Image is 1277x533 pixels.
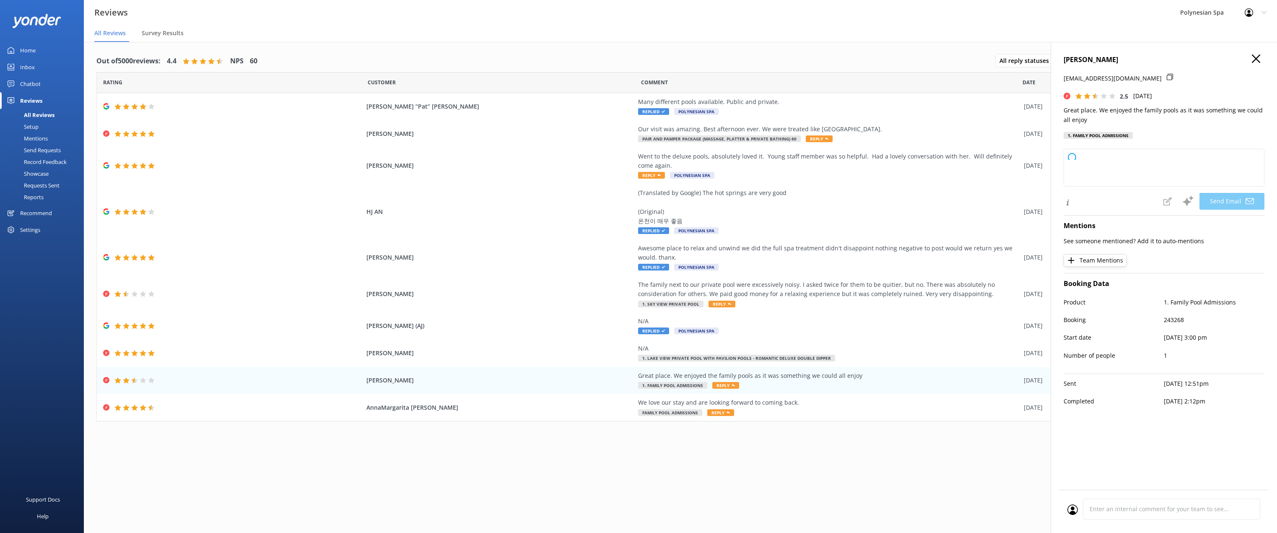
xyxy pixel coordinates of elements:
[5,191,84,203] a: Reports
[20,59,35,75] div: Inbox
[20,92,42,109] div: Reviews
[5,168,84,179] a: Showcase
[1064,221,1264,231] h4: Mentions
[638,398,1020,407] div: We love our stay and are looking forward to coming back.
[1064,106,1264,125] p: Great place. We enjoyed the family pools as it was something we could all enjoy
[230,56,244,67] h4: NPS
[366,321,634,330] span: [PERSON_NAME] (AJ)
[638,172,665,179] span: Reply
[250,56,257,67] h4: 60
[638,264,669,270] span: Replied
[103,78,122,86] span: Date
[5,133,48,144] div: Mentions
[707,409,734,416] span: Reply
[638,344,1020,353] div: N/A
[1023,78,1036,86] span: Date
[1024,403,1254,412] div: [DATE]
[5,191,44,203] div: Reports
[638,371,1020,380] div: Great place. We enjoyed the family pools as it was something we could all enjoy
[1024,289,1254,299] div: [DATE]
[638,328,669,334] span: Replied
[1064,351,1164,360] p: Number of people
[20,42,36,59] div: Home
[366,348,634,358] span: [PERSON_NAME]
[1024,161,1254,170] div: [DATE]
[1064,55,1264,65] h4: [PERSON_NAME]
[1064,333,1164,342] p: Start date
[1024,376,1254,385] div: [DATE]
[638,280,1020,299] div: The family next to our private pool were excessively noisy. I asked twice for them to be quitier,...
[638,227,669,234] span: Replied
[638,108,669,115] span: Replied
[368,78,396,86] span: Date
[142,29,184,37] span: Survey Results
[5,121,39,133] div: Setup
[712,382,739,389] span: Reply
[641,78,668,86] span: Question
[1133,91,1152,101] p: [DATE]
[1164,397,1265,406] p: [DATE] 2:12pm
[5,156,67,168] div: Record Feedback
[1024,321,1254,330] div: [DATE]
[366,253,634,262] span: [PERSON_NAME]
[999,56,1054,65] span: All reply statuses
[674,264,719,270] span: Polynesian Spa
[1064,315,1164,325] p: Booking
[366,129,634,138] span: [PERSON_NAME]
[5,133,84,144] a: Mentions
[638,301,703,307] span: 1. Sky View Private Pool
[1064,298,1164,307] p: Product
[674,227,719,234] span: Polynesian Spa
[94,6,128,19] h3: Reviews
[20,205,52,221] div: Recommend
[1064,379,1164,388] p: Sent
[366,102,634,111] span: [PERSON_NAME] “Pat” [PERSON_NAME]
[638,382,707,389] span: 1. Family Pool Admissions
[674,108,719,115] span: Polynesian Spa
[638,125,1020,134] div: Our visit was amazing. Best afternoon ever. We were treated like [GEOGRAPHIC_DATA].
[26,491,60,508] div: Support Docs
[1064,237,1264,246] p: See someone mentioned? Add it to auto-mentions
[670,172,714,179] span: Polynesian Spa
[1024,129,1254,138] div: [DATE]
[1024,102,1254,111] div: [DATE]
[366,376,634,385] span: [PERSON_NAME]
[1164,351,1265,360] p: 1
[5,109,84,121] a: All Reviews
[638,152,1020,171] div: Went to the deluxe pools, absolutely loved it. Young staff member was so helpful. Had a lovely co...
[638,317,1020,326] div: N/A
[638,97,1020,107] div: Many different pools available. Public and private.
[674,328,719,334] span: Polynesian Spa
[13,14,61,28] img: yonder-white-logo.png
[5,144,84,156] a: Send Requests
[1252,55,1260,64] button: Close
[20,221,40,238] div: Settings
[638,409,702,416] span: Family Pool Admissions
[709,301,735,307] span: Reply
[1067,504,1078,515] img: user_profile.svg
[638,135,801,142] span: Pair and Pamper Package (Massage, Platter & Private Bathing) 60
[366,161,634,170] span: [PERSON_NAME]
[806,135,833,142] span: Reply
[94,29,126,37] span: All Reviews
[366,403,634,412] span: AnnaMargarita [PERSON_NAME]
[5,144,61,156] div: Send Requests
[96,56,161,67] h4: Out of 5000 reviews:
[638,355,835,361] span: 1. LAKE VIEW PRIVATE POOL with Pavilion Pools - Romantic Deluxe Double Dipper
[1064,254,1126,267] button: Team Mentions
[1164,315,1265,325] p: 243268
[1120,92,1128,100] span: 2.5
[1024,253,1254,262] div: [DATE]
[366,289,634,299] span: [PERSON_NAME]
[1064,74,1162,83] p: [EMAIL_ADDRESS][DOMAIN_NAME]
[5,179,60,191] div: Requests Sent
[1164,298,1265,307] p: 1. Family Pool Admissions
[1064,397,1164,406] p: Completed
[638,188,1020,226] div: (Translated by Google) The hot springs are very good (Original) 온천이 매우 좋음
[1164,333,1265,342] p: [DATE] 3:00 pm
[1164,379,1265,388] p: [DATE] 12:51pm
[167,56,176,67] h4: 4.4
[1024,207,1254,216] div: [DATE]
[1064,278,1264,289] h4: Booking Data
[638,244,1020,263] div: Awesome place to relax and unwind we did the full spa treatment didn't disappoint nothing negativ...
